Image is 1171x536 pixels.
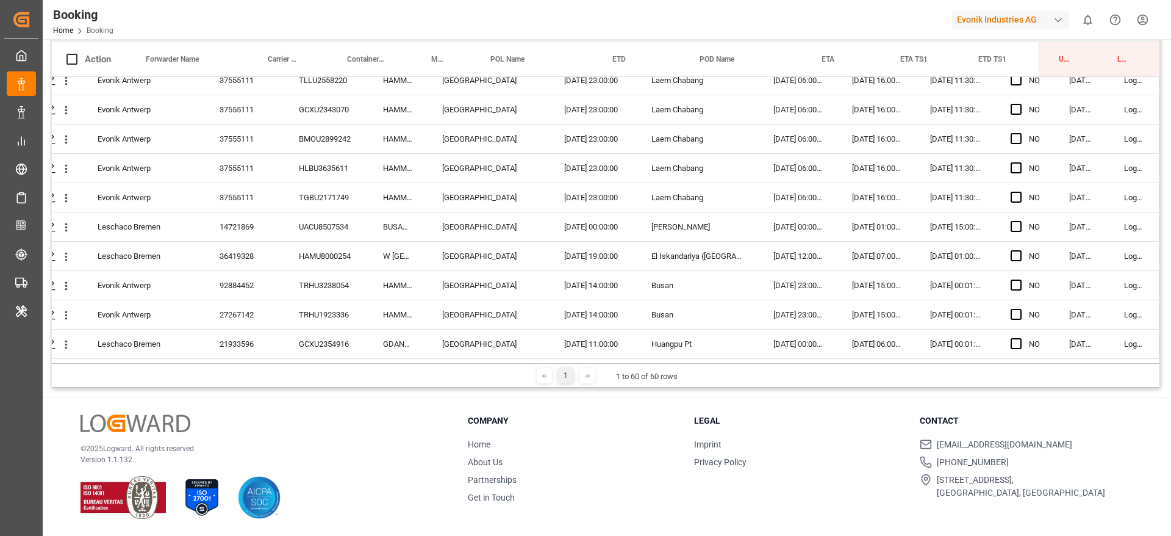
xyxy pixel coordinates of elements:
div: NO [1029,330,1040,358]
div: [DATE] 23:00:00 [759,271,837,300]
div: TLLU2558220 [284,66,368,95]
div: Logward System [1109,95,1159,124]
div: HAMMONIA BALTICA [368,183,428,212]
p: © 2025 Logward. All rights reserved. [81,443,437,454]
div: [GEOGRAPHIC_DATA] [428,183,550,212]
div: [DATE] 17:15:22 [1055,242,1109,270]
div: [DATE] 12:00:00 [759,242,837,270]
div: [DATE] 11:30:00 [915,125,996,153]
div: [DATE] 00:01:00 [915,271,996,300]
div: Action [85,54,111,65]
div: [DATE] 15:00:00 [837,271,915,300]
div: Logward System [1109,154,1159,183]
div: [DATE] 00:00:00 [759,212,837,241]
div: Press SPACE to select this row. [10,183,1159,212]
a: Home [53,26,73,35]
div: Evonik Antwerp [83,125,205,153]
div: HAMU8000254 [284,242,368,270]
div: [DATE] 16:00:33 [1055,330,1109,358]
div: [DATE] 11:30:00 [915,154,996,183]
img: ISO 27001 Certification [181,476,223,519]
div: W [GEOGRAPHIC_DATA] [368,242,428,270]
div: [DATE] 11:30:00 [915,183,996,212]
h3: Contact [920,415,1131,427]
div: [DATE] 17:52:47 [1055,154,1109,183]
div: 14721869 [205,212,284,241]
div: Laem Chabang [637,183,759,212]
div: [DATE] 06:00:00 [759,66,837,95]
div: 21933596 [205,330,284,358]
div: NO [1029,154,1040,183]
span: Carrier Booking No. [268,55,301,63]
span: [EMAIL_ADDRESS][DOMAIN_NAME] [937,438,1072,451]
a: Imprint [694,440,722,449]
div: [DATE] 14:00:00 [550,271,637,300]
div: 37555111 [205,183,284,212]
div: [DATE] 06:00:00 [837,330,915,358]
span: [STREET_ADDRESS], [GEOGRAPHIC_DATA], [GEOGRAPHIC_DATA] [937,474,1105,499]
div: Laem Chabang [637,154,759,183]
div: [DATE] 11:30:00 [915,95,996,124]
span: ETD TS1 [978,55,1006,63]
div: Laem Chabang [637,66,759,95]
div: [DATE] 23:00:00 [550,125,637,153]
h3: Company [468,415,679,427]
a: Privacy Policy [694,457,747,467]
div: Press SPACE to select this row. [10,242,1159,271]
button: Evonik Industries AG [952,8,1074,31]
div: Logward System [1109,183,1159,212]
div: Press SPACE to select this row. [10,95,1159,125]
div: [DATE] 15:00:00 [915,212,996,241]
span: Main Vessel and Vessel Imo [431,55,444,63]
div: [DATE] 17:42:26 [1055,212,1109,241]
div: Press SPACE to select this row. [10,271,1159,300]
span: ETA TS1 [900,55,928,63]
div: HLBU3635611 [284,154,368,183]
div: [GEOGRAPHIC_DATA] [428,300,550,329]
div: [GEOGRAPHIC_DATA] [428,125,550,153]
div: [DATE] 16:00:00 [837,125,915,153]
div: Evonik Antwerp [83,300,205,329]
div: [GEOGRAPHIC_DATA] [428,66,550,95]
div: Evonik Antwerp [83,95,205,124]
div: [DATE] 17:52:47 [1055,183,1109,212]
img: Logward Logo [81,415,190,432]
span: POD Name [700,55,734,63]
div: Laem Chabang [637,95,759,124]
div: [DATE] 01:00:00 [915,242,996,270]
div: NO [1029,125,1040,153]
div: Evonik Antwerp [83,154,205,183]
div: NO [1029,242,1040,270]
div: 92884452 [205,271,284,300]
a: Home [468,440,490,449]
div: [DATE] 16:00:00 [837,183,915,212]
div: NO [1029,184,1040,212]
div: [DATE] 23:00:00 [550,95,637,124]
div: Logward System [1109,242,1159,270]
div: Logward System [1109,271,1159,300]
div: Logward System [1109,125,1159,153]
div: Press SPACE to select this row. [10,154,1159,183]
span: Update Last Opened By [1059,55,1071,63]
div: [DATE] 00:00:00 [550,212,637,241]
div: [GEOGRAPHIC_DATA] [428,242,550,270]
div: [DATE] 16:48:05 [1055,271,1109,300]
div: Laem Chabang [637,125,759,153]
div: 37555111 [205,95,284,124]
a: Partnerships [468,475,517,485]
div: HAMMONIA BALTICA [368,95,428,124]
div: [DATE] 23:00:00 [550,183,637,212]
div: Leschaco Bremen [83,330,205,358]
span: POL Name [490,55,525,63]
div: [DATE] 23:00:00 [550,154,637,183]
div: 37555111 [205,154,284,183]
div: [DATE] 11:00:00 [550,330,637,358]
div: [DATE] 11:30:00 [915,66,996,95]
div: [DATE] 07:00:00 [837,242,915,270]
a: Get in Touch [468,493,515,502]
span: [PHONE_NUMBER] [937,456,1009,469]
div: [DATE] 00:01:00 [915,300,996,329]
div: NO [1029,213,1040,241]
div: BMOU2899242 [284,125,368,153]
div: Evonik Antwerp [83,66,205,95]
